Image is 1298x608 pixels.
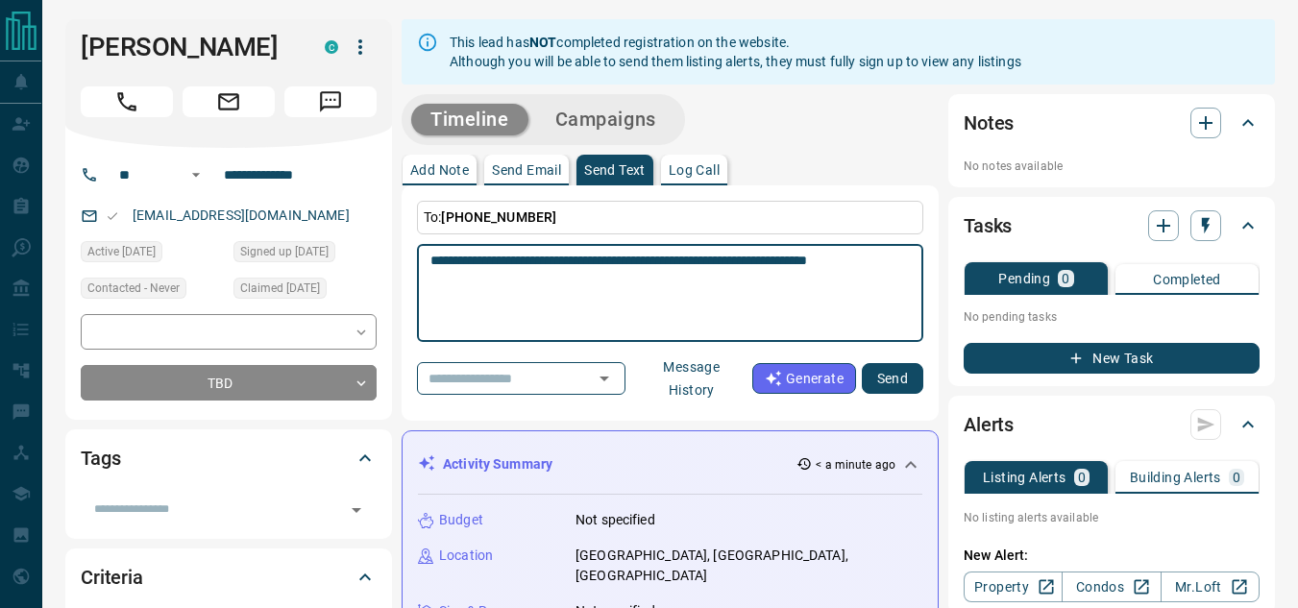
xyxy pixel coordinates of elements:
h2: Criteria [81,562,143,593]
p: No notes available [964,158,1260,175]
div: Tags [81,435,377,481]
div: Sun Aug 17 2025 [233,241,377,268]
span: Active [DATE] [87,242,156,261]
p: Completed [1153,273,1221,286]
p: Location [439,546,493,566]
span: Message [284,86,377,117]
h2: Alerts [964,409,1014,440]
h2: Tags [81,443,120,474]
p: No pending tasks [964,303,1260,331]
span: Contacted - Never [87,279,180,298]
p: Log Call [669,163,720,177]
p: To: [417,201,923,234]
p: Budget [439,510,483,530]
h2: Tasks [964,210,1012,241]
span: Claimed [DATE] [240,279,320,298]
div: Sun Aug 17 2025 [81,241,224,268]
p: 0 [1233,471,1240,484]
button: Send [862,363,923,394]
p: Building Alerts [1130,471,1221,484]
p: Send Email [492,163,561,177]
div: Sun Aug 17 2025 [233,278,377,304]
p: Listing Alerts [983,471,1066,484]
p: Activity Summary [443,454,552,474]
button: Timeline [411,104,528,135]
p: New Alert: [964,546,1260,566]
div: Notes [964,100,1260,146]
a: Condos [1062,572,1161,602]
p: < a minute ago [816,456,895,474]
span: Signed up [DATE] [240,242,329,261]
h1: [PERSON_NAME] [81,32,296,62]
p: Not specified [576,510,655,530]
strong: NOT [529,35,556,50]
svg: Email Valid [106,209,119,223]
p: [GEOGRAPHIC_DATA], [GEOGRAPHIC_DATA], [GEOGRAPHIC_DATA] [576,546,922,586]
p: Pending [998,272,1050,285]
p: Send Text [584,163,646,177]
p: 0 [1062,272,1069,285]
div: This lead has completed registration on the website. Although you will be able to send them listi... [450,25,1021,79]
span: [PHONE_NUMBER] [441,209,556,225]
button: Generate [752,363,856,394]
p: Add Note [410,163,469,177]
div: Activity Summary< a minute ago [418,447,922,482]
div: TBD [81,365,377,401]
button: Campaigns [536,104,675,135]
button: Open [343,497,370,523]
div: Criteria [81,554,377,600]
p: No listing alerts available [964,509,1260,526]
div: Alerts [964,401,1260,448]
a: Mr.Loft [1161,572,1260,602]
h2: Notes [964,108,1014,138]
span: Email [183,86,275,117]
p: 0 [1078,471,1086,484]
button: New Task [964,343,1260,374]
button: Open [591,365,618,392]
a: [EMAIL_ADDRESS][DOMAIN_NAME] [133,207,350,223]
div: Tasks [964,203,1260,249]
a: Property [964,572,1063,602]
button: Open [184,163,208,186]
button: Message History [631,352,752,405]
div: condos.ca [325,40,338,54]
span: Call [81,86,173,117]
